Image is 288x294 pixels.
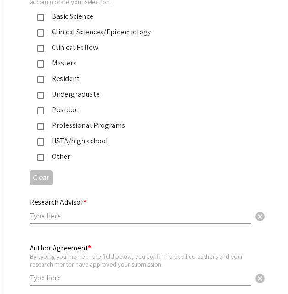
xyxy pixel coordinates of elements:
[255,211,266,222] span: cancel
[44,151,237,162] div: Other
[30,252,251,268] div: By typing your name in the field below, you confirm that all co-authors and your research mentor ...
[44,104,237,115] div: Postdoc
[44,89,237,100] div: Undergraduate
[44,58,237,69] div: Masters
[30,273,251,283] input: Type Here
[30,211,251,221] input: Type Here
[44,120,237,131] div: Professional Programs
[30,243,91,253] mat-label: Author Agreement
[44,136,237,147] div: HSTA/high school
[30,197,87,207] mat-label: Research Advisor
[7,253,39,287] iframe: Chat
[44,11,237,22] div: Basic Science
[255,273,266,284] span: cancel
[44,27,237,38] div: Clinical Sciences/Epidemiology
[251,268,269,287] button: Clear
[30,170,53,185] button: Clear
[251,207,269,225] button: Clear
[44,73,237,84] div: Resident
[44,42,237,53] div: Clinical Fellow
